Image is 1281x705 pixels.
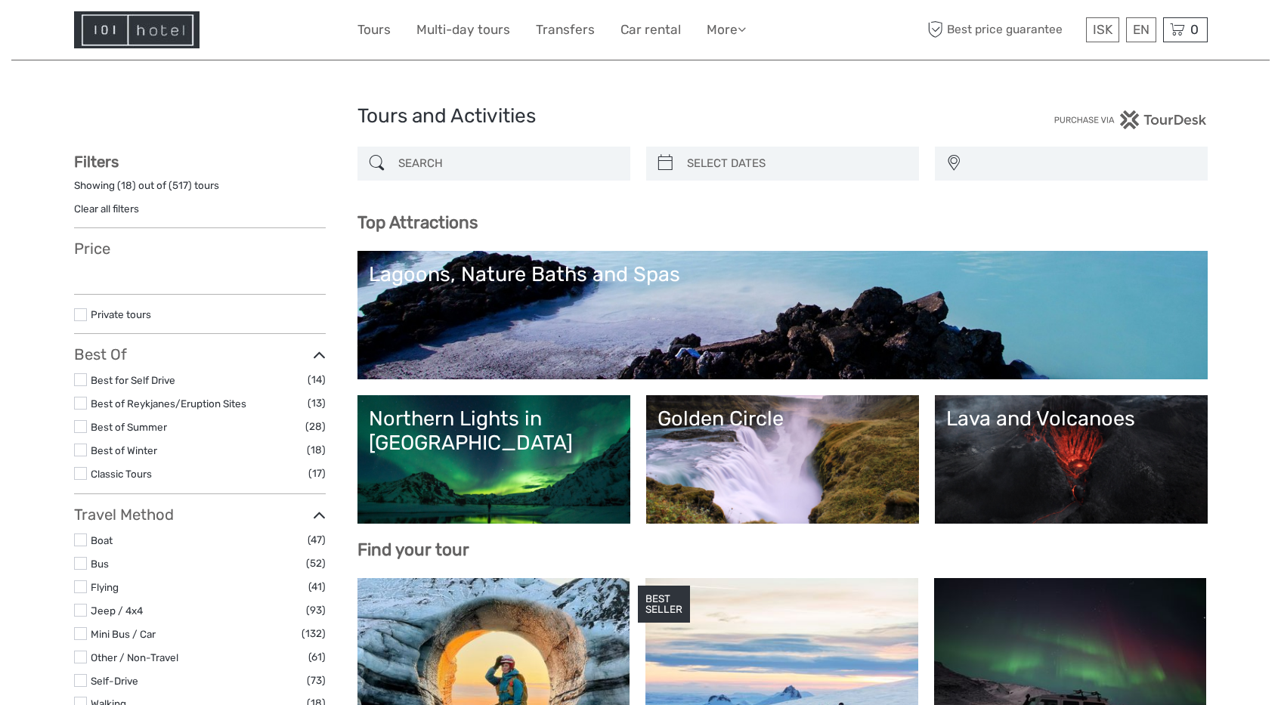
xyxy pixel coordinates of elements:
[308,578,326,595] span: (41)
[91,468,152,480] a: Classic Tours
[369,262,1196,368] a: Lagoons, Nature Baths and Spas
[1188,22,1201,37] span: 0
[536,19,595,41] a: Transfers
[681,150,911,177] input: SELECT DATES
[357,212,478,233] b: Top Attractions
[91,628,156,640] a: Mini Bus / Car
[91,534,113,546] a: Boat
[392,150,623,177] input: SEARCH
[74,506,326,524] h3: Travel Method
[308,394,326,412] span: (13)
[305,418,326,435] span: (28)
[91,558,109,570] a: Bus
[91,675,138,687] a: Self-Drive
[369,262,1196,286] div: Lagoons, Nature Baths and Spas
[658,407,908,431] div: Golden Circle
[302,625,326,642] span: (132)
[308,465,326,482] span: (17)
[74,240,326,258] h3: Price
[307,441,326,459] span: (18)
[91,651,178,663] a: Other / Non-Travel
[91,605,143,617] a: Jeep / 4x4
[74,178,326,202] div: Showing ( ) out of ( ) tours
[924,17,1082,42] span: Best price guarantee
[91,581,119,593] a: Flying
[357,19,391,41] a: Tours
[91,444,157,456] a: Best of Winter
[121,178,132,193] label: 18
[172,178,188,193] label: 517
[74,153,119,171] strong: Filters
[357,540,469,560] b: Find your tour
[946,407,1196,431] div: Lava and Volcanoes
[369,407,619,456] div: Northern Lights in [GEOGRAPHIC_DATA]
[306,601,326,619] span: (93)
[308,648,326,666] span: (61)
[306,555,326,572] span: (52)
[638,586,690,623] div: BEST SELLER
[1054,110,1207,129] img: PurchaseViaTourDesk.png
[416,19,510,41] a: Multi-day tours
[369,407,619,512] a: Northern Lights in [GEOGRAPHIC_DATA]
[74,203,139,215] a: Clear all filters
[91,308,151,320] a: Private tours
[307,672,326,689] span: (73)
[620,19,681,41] a: Car rental
[74,11,200,48] img: Hotel Information
[308,531,326,549] span: (47)
[308,371,326,388] span: (14)
[658,407,908,512] a: Golden Circle
[707,19,746,41] a: More
[91,421,167,433] a: Best of Summer
[91,374,175,386] a: Best for Self Drive
[1093,22,1112,37] span: ISK
[357,104,924,128] h1: Tours and Activities
[946,407,1196,512] a: Lava and Volcanoes
[1126,17,1156,42] div: EN
[91,397,246,410] a: Best of Reykjanes/Eruption Sites
[74,345,326,363] h3: Best Of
